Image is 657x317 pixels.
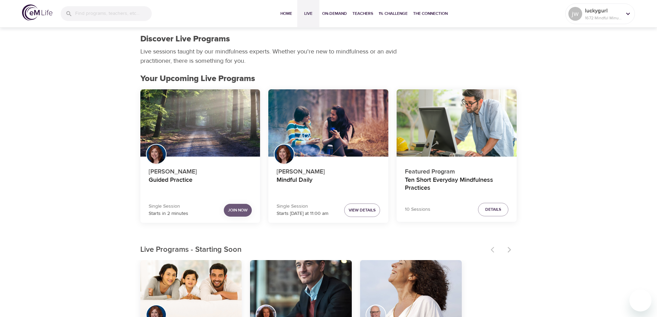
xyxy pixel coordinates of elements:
p: Single Session [277,203,328,210]
button: Ten Short Everyday Mindfulness Practices [397,89,517,157]
p: Live sessions taught by our mindfulness experts. Whether you're new to mindfulness or an avid pra... [140,47,399,66]
span: Teachers [352,10,373,17]
p: [PERSON_NAME] [149,164,252,176]
span: View Details [349,207,376,214]
p: Single Session [149,203,188,210]
span: Join Now [228,207,248,214]
p: 10 Sessions [405,206,430,213]
span: Live [300,10,317,17]
iframe: Button to launch messaging window [629,289,651,311]
p: [PERSON_NAME] [277,164,380,176]
span: Details [485,206,501,213]
h4: Guided Practice [149,176,252,193]
h4: Ten Short Everyday Mindfulness Practices [405,176,508,193]
input: Find programs, teachers, etc... [75,6,152,21]
img: logo [22,4,52,21]
button: Guided Practice [140,89,260,157]
button: Details [478,203,508,216]
p: 1672 Mindful Minutes [585,15,621,21]
button: View Details [344,204,380,217]
div: jw [568,7,582,21]
button: Mindful Daily [268,89,388,157]
h1: Discover Live Programs [140,34,230,44]
h4: Mindful Daily [277,176,380,193]
span: Home [278,10,295,17]
p: Starts [DATE] at 11:00 am [277,210,328,217]
span: The Connection [413,10,448,17]
p: Featured Program [405,164,508,176]
span: On-Demand [322,10,347,17]
p: Starts in 2 minutes [149,210,188,217]
p: Live Programs - Starting Soon [140,244,487,256]
h2: Your Upcoming Live Programs [140,74,517,84]
p: luckygurl [585,7,621,15]
button: Join Now [224,204,252,217]
span: 1% Challenge [379,10,408,17]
